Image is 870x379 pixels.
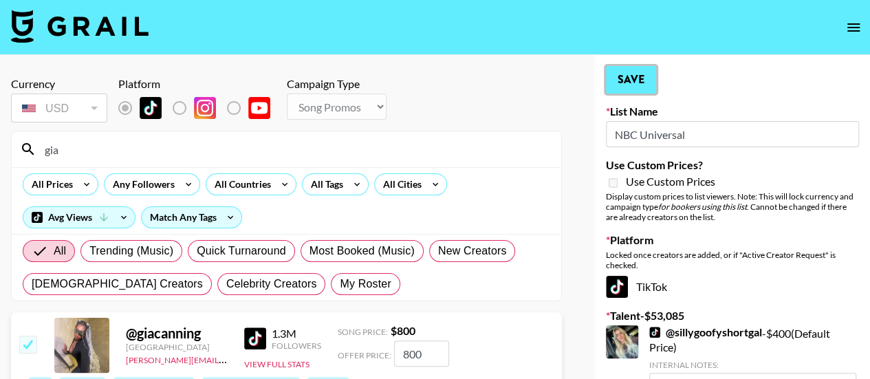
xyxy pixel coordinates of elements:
[142,207,241,228] div: Match Any Tags
[606,158,859,172] label: Use Custom Prices?
[303,174,346,195] div: All Tags
[126,352,395,365] a: [PERSON_NAME][EMAIL_ADDRESS][PERSON_NAME][DOMAIN_NAME]
[89,243,173,259] span: Trending (Music)
[248,97,270,119] img: YouTube
[606,66,656,94] button: Save
[23,207,135,228] div: Avg Views
[197,243,286,259] span: Quick Turnaround
[626,175,715,188] span: Use Custom Prices
[244,359,309,369] button: View Full Stats
[391,324,415,337] strong: $ 800
[309,243,415,259] span: Most Booked (Music)
[606,191,859,222] div: Display custom prices to list viewers. Note: This will lock currency and campaign type . Cannot b...
[140,97,162,119] img: TikTok
[606,250,859,270] div: Locked once creators are added, or if "Active Creator Request" is checked.
[14,96,105,120] div: USD
[272,327,321,340] div: 1.3M
[126,325,228,342] div: @ giacanning
[340,276,391,292] span: My Roster
[287,77,387,91] div: Campaign Type
[606,276,859,298] div: TikTok
[606,276,628,298] img: TikTok
[394,340,449,367] input: 800
[272,340,321,351] div: Followers
[105,174,177,195] div: Any Followers
[226,276,317,292] span: Celebrity Creators
[438,243,507,259] span: New Creators
[194,97,216,119] img: Instagram
[606,233,859,247] label: Platform
[54,243,66,259] span: All
[649,360,856,370] div: Internal Notes:
[606,309,859,323] label: Talent - $ 53,085
[126,342,228,352] div: [GEOGRAPHIC_DATA]
[36,138,553,160] input: Search by User Name
[118,77,281,91] div: Platform
[244,327,266,349] img: TikTok
[118,94,281,122] div: Remove selected talent to change platforms
[338,327,388,337] span: Song Price:
[206,174,274,195] div: All Countries
[32,276,203,292] span: [DEMOGRAPHIC_DATA] Creators
[649,325,762,339] a: @sillygoofyshortgal
[840,14,867,41] button: open drawer
[606,105,859,118] label: List Name
[11,91,107,125] div: Remove selected talent to change your currency
[658,202,747,212] em: for bookers using this list
[11,77,107,91] div: Currency
[338,350,391,360] span: Offer Price:
[11,10,149,43] img: Grail Talent
[375,174,424,195] div: All Cities
[23,174,76,195] div: All Prices
[649,327,660,338] img: TikTok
